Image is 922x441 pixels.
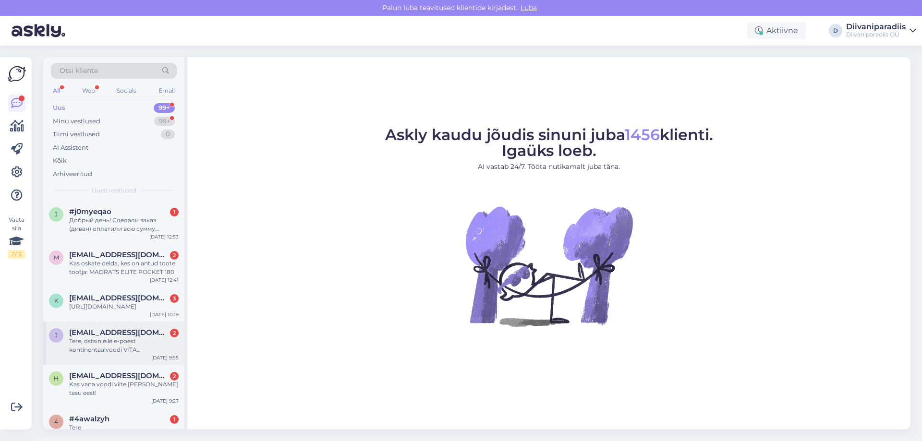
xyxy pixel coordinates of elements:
[151,397,179,405] div: [DATE] 9:27
[747,22,806,39] div: Aktiivne
[8,250,25,259] div: 2 / 3
[69,380,179,397] div: Kas vana voodi viite [PERSON_NAME] tasu eest!
[54,375,59,382] span: h
[69,423,179,432] div: Tere
[829,24,842,37] div: D
[170,372,179,381] div: 2
[69,207,111,216] span: #j0myeqao
[8,65,26,83] img: Askly Logo
[92,186,136,195] span: Uued vestlused
[53,117,100,126] div: Minu vestlused
[170,208,179,216] div: 1
[170,415,179,424] div: 1
[846,23,906,31] div: Diivaniparadiis
[69,371,169,380] span: helbepihlak@gmail.com
[80,84,97,97] div: Web
[846,31,906,38] div: Diivaniparadiis OÜ
[69,294,169,302] span: kairi.kaeiro@gmail.com
[55,332,58,339] span: j
[54,297,59,304] span: k
[154,117,175,126] div: 99+
[385,162,713,172] p: AI vastab 24/7. Tööta nutikamalt juba täna.
[69,302,179,311] div: [URL][DOMAIN_NAME]
[55,211,58,218] span: j
[170,294,179,303] div: 3
[53,130,100,139] div: Tiimi vestlused
[170,251,179,260] div: 2
[53,143,88,153] div: AI Assistent
[385,125,713,160] span: Askly kaudu jõudis sinuni juba klienti. Igaüks loeb.
[157,84,177,97] div: Email
[69,259,179,276] div: Kas oskate öelda, kes on antud toote tootja: MADRATS ELITE POCKET 180
[54,418,58,425] span: 4
[149,233,179,240] div: [DATE] 12:53
[69,216,179,233] div: Добрый день! Сделали заказ (диван) оплатили всю сумму полностью. Когда получу товар?
[518,3,540,12] span: Luba
[170,329,179,337] div: 2
[60,66,98,76] span: Otsi kliente
[51,84,62,97] div: All
[53,103,65,113] div: Uus
[154,103,175,113] div: 99+
[8,215,25,259] div: Vaata siia
[69,415,109,423] span: #4awalzyh
[69,328,169,337] span: janneminakov@gmail.com
[53,169,92,179] div: Arhiveeritud
[846,23,916,38] a: DiivaniparadiisDiivaniparadiis OÜ
[150,276,179,284] div: [DATE] 12:41
[462,179,635,352] img: No Chat active
[69,250,169,259] span: meelisnaaber@gmail.com
[69,337,179,354] div: Tere, ostsin eile e-poest kontinentaalvoodi VITA PESUKASTIGA 160 (tumehall), kuid emailile ei ole...
[161,130,175,139] div: 0
[53,156,67,166] div: Kõik
[54,254,59,261] span: m
[115,84,138,97] div: Socials
[625,125,660,144] span: 1456
[150,311,179,318] div: [DATE] 10:19
[151,354,179,361] div: [DATE] 9:55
